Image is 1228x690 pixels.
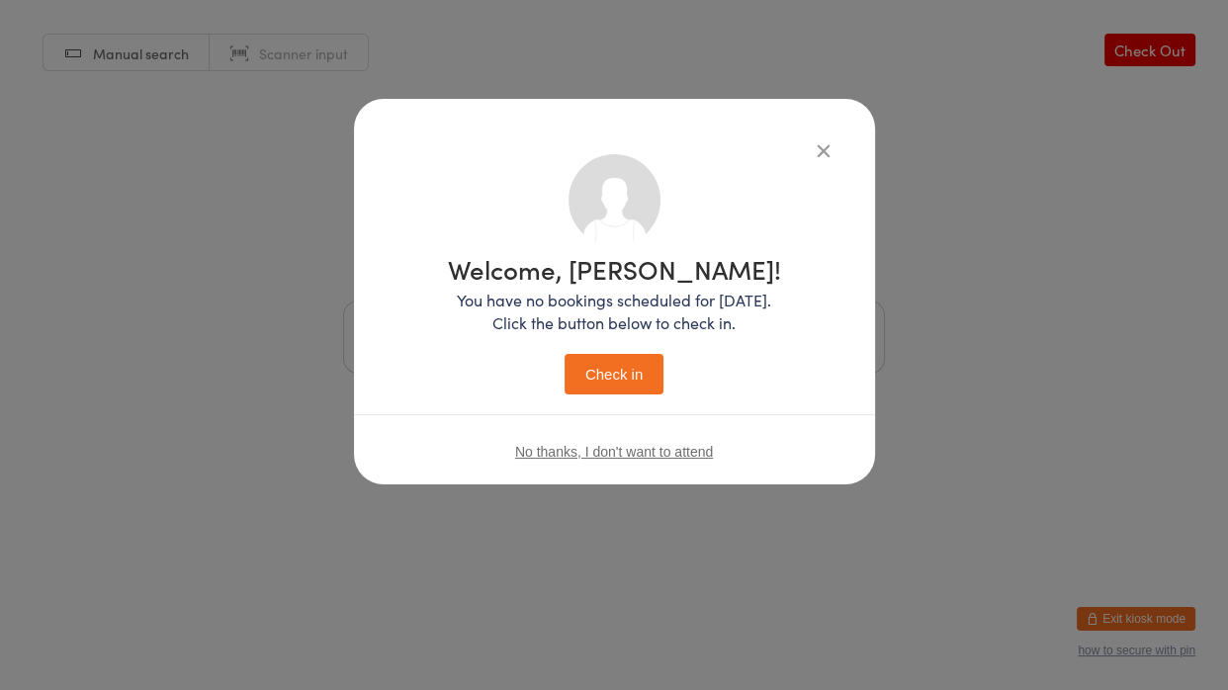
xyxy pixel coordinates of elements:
button: Check in [565,354,663,394]
h1: Welcome, [PERSON_NAME]! [448,256,781,282]
button: No thanks, I don't want to attend [515,444,713,460]
p: You have no bookings scheduled for [DATE]. Click the button below to check in. [448,289,781,334]
img: no_photo.png [569,154,660,246]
